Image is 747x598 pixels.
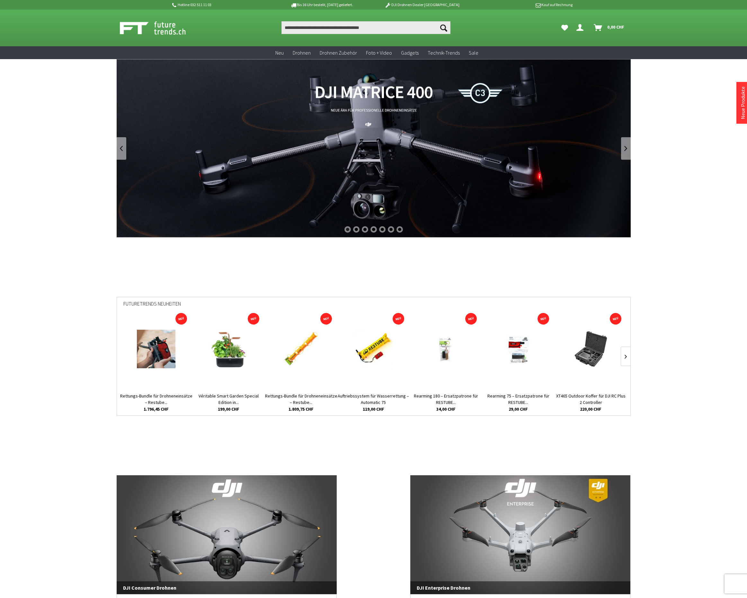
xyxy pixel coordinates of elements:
[362,226,368,233] div: 3
[288,46,315,59] a: Drohnen
[320,49,357,56] span: Drohnen Zubehör
[281,21,450,34] input: Produkt, Marke, Kategorie, EAN, Artikelnummer…
[401,49,419,56] span: Gadgets
[293,49,311,56] span: Drohnen
[354,330,393,368] img: Auftriebssystem für Wasserrettung – Automatic 75
[388,226,394,233] div: 6
[265,393,337,406] a: Rettungs-Bundle für Drohneneinsätze – Restube...
[428,49,460,56] span: Technik-Trends
[472,1,573,9] p: Kauf auf Rechnung
[337,393,410,406] a: Auftriebssystem für Wasserrettung – Automatic 75
[144,406,169,412] span: 1.796,45 CHF
[627,393,699,406] a: Auftriebssystem für Wasserrettung – Automatic 180
[120,20,200,36] img: Shop Futuretrends - zur Startseite wechseln
[209,330,248,368] img: Véritable Smart Garden Special Edition in Schwarz/Kupfer
[370,226,377,233] div: 4
[464,46,483,59] a: Sale
[271,46,288,59] a: Neu
[289,406,314,412] span: 1.809,75 CHF
[740,86,746,119] a: Neue Produkte
[117,581,337,594] span: DJI Consumer Drohnen
[117,59,631,237] a: DJI Matrice 400
[315,46,361,59] a: Drohnen Zubehör
[558,21,571,34] a: Meine Favoriten
[469,49,478,56] span: Sale
[607,22,624,32] span: 0,00 CHF
[353,226,360,233] div: 2
[171,1,271,9] p: Hotline 032 511 11 03
[379,226,386,233] div: 5
[366,49,392,56] span: Foto + Video
[591,21,627,34] a: Warenkorb
[410,393,482,406] a: Rearming 180 – Ersatzpatrone für RESTUBE...
[218,406,239,412] span: 199,00 CHF
[361,46,396,59] a: Foto + Video
[509,406,528,412] span: 29,00 CHF
[572,330,610,368] img: XT465 Outdoor Koffer für DJI RC Plus 2 Controller
[120,393,192,406] a: Rettungs-Bundle für Drohneneinsätze – Restube...
[117,475,337,594] a: DJI Consumer Drohnen
[410,475,631,594] a: DJI Enterprise Drohnen
[436,406,456,412] span: 34,00 CHF
[427,330,465,368] img: Rearming 180 – Ersatzpatrone für RESTUBE Automatic PRO
[437,21,450,34] button: Suchen
[192,393,265,406] a: Véritable Smart Garden Special Edition in...
[396,46,423,59] a: Gadgets
[372,1,472,9] p: DJI Drohnen Dealer [GEOGRAPHIC_DATA]
[344,226,351,233] div: 1
[275,49,284,56] span: Neu
[396,226,403,233] div: 7
[271,1,372,9] p: Bis 16 Uhr bestellt, [DATE] geliefert.
[363,406,384,412] span: 119,00 CHF
[574,21,589,34] a: Dein Konto
[423,46,464,59] a: Technik-Trends
[282,330,320,368] img: Rettungs-Bundle für Drohneneinsätze – Restube Automatic 180 + AD4 Abwurfsystem
[580,406,601,412] span: 220,00 CHF
[499,330,538,368] img: Rearming 75 – Ersatzpatrone für RESTUBE Automatic 75
[482,393,555,406] a: Rearming 75 – Ersatzpatrone für RESTUBE...
[555,393,627,406] a: XT465 Outdoor Koffer für DJI RC Plus 2 Controller
[410,581,631,594] span: DJI Enterprise Drohnen
[137,330,175,368] img: Rettungs-Bundle für Drohneneinsätze – Restube Automatic 75 + AD4 Abwurfsystem
[123,297,624,315] div: Futuretrends Neuheiten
